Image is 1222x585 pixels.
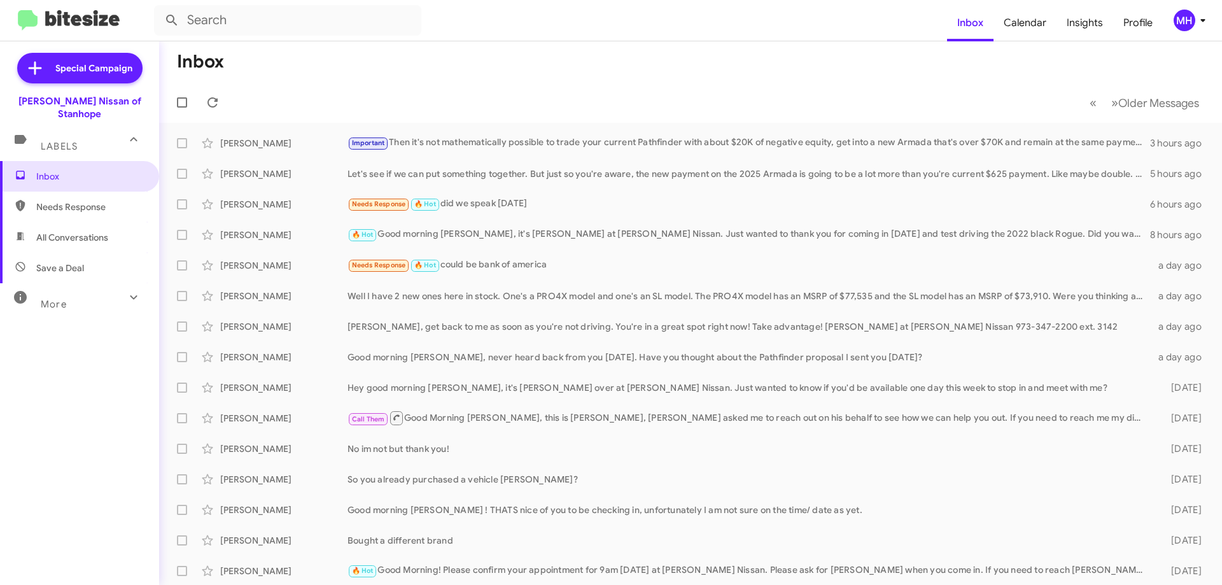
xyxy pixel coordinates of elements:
[1111,95,1118,111] span: »
[348,167,1150,180] div: Let's see if we can put something together. But just so you're aware, the new payment on the 2025...
[348,381,1151,394] div: Hey good morning [PERSON_NAME], it's [PERSON_NAME] over at [PERSON_NAME] Nissan. Just wanted to k...
[348,290,1151,302] div: Well I have 2 new ones here in stock. One's a PRO4X model and one's an SL model. The PRO4X model ...
[220,167,348,180] div: [PERSON_NAME]
[36,231,108,244] span: All Conversations
[220,473,348,486] div: [PERSON_NAME]
[1151,351,1212,363] div: a day ago
[1151,473,1212,486] div: [DATE]
[220,442,348,455] div: [PERSON_NAME]
[1057,4,1113,41] a: Insights
[36,170,144,183] span: Inbox
[1151,290,1212,302] div: a day ago
[1151,381,1212,394] div: [DATE]
[1151,504,1212,516] div: [DATE]
[36,201,144,213] span: Needs Response
[348,258,1151,272] div: could be bank of america
[220,534,348,547] div: [PERSON_NAME]
[220,137,348,150] div: [PERSON_NAME]
[177,52,224,72] h1: Inbox
[220,381,348,394] div: [PERSON_NAME]
[348,504,1151,516] div: Good morning [PERSON_NAME] ! THATS nice of you to be checking in, unfortunately I am not sure on ...
[220,259,348,272] div: [PERSON_NAME]
[220,229,348,241] div: [PERSON_NAME]
[1150,198,1212,211] div: 6 hours ago
[1150,137,1212,150] div: 3 hours ago
[220,504,348,516] div: [PERSON_NAME]
[220,412,348,425] div: [PERSON_NAME]
[1104,90,1207,116] button: Next
[352,261,406,269] span: Needs Response
[348,473,1151,486] div: So you already purchased a vehicle [PERSON_NAME]?
[1150,167,1212,180] div: 5 hours ago
[348,197,1150,211] div: did we speak [DATE]
[1118,96,1199,110] span: Older Messages
[36,262,84,274] span: Save a Deal
[414,261,436,269] span: 🔥 Hot
[947,4,994,41] a: Inbox
[414,200,436,208] span: 🔥 Hot
[41,141,78,152] span: Labels
[220,565,348,577] div: [PERSON_NAME]
[348,442,1151,455] div: No im not but thank you!
[1090,95,1097,111] span: «
[352,415,385,423] span: Call Them
[41,299,67,310] span: More
[348,563,1151,578] div: Good Morning! Please confirm your appointment for 9am [DATE] at [PERSON_NAME] Nissan. Please ask ...
[1163,10,1208,31] button: MH
[1150,229,1212,241] div: 8 hours ago
[1151,442,1212,455] div: [DATE]
[348,351,1151,363] div: Good morning [PERSON_NAME], never heard back from you [DATE]. Have you thought about the Pathfind...
[352,200,406,208] span: Needs Response
[994,4,1057,41] a: Calendar
[1083,90,1207,116] nav: Page navigation example
[348,534,1151,547] div: Bought a different brand
[1082,90,1104,116] button: Previous
[220,320,348,333] div: [PERSON_NAME]
[348,227,1150,242] div: Good morning [PERSON_NAME], it's [PERSON_NAME] at [PERSON_NAME] Nissan. Just wanted to thank you ...
[154,5,421,36] input: Search
[220,351,348,363] div: [PERSON_NAME]
[220,198,348,211] div: [PERSON_NAME]
[55,62,132,74] span: Special Campaign
[348,320,1151,333] div: [PERSON_NAME], get back to me as soon as you're not driving. You're in a great spot right now! Ta...
[17,53,143,83] a: Special Campaign
[1113,4,1163,41] a: Profile
[348,410,1151,426] div: Good Morning [PERSON_NAME], this is [PERSON_NAME], [PERSON_NAME] asked me to reach out on his beh...
[352,139,385,147] span: Important
[1151,320,1212,333] div: a day ago
[352,567,374,575] span: 🔥 Hot
[1151,534,1212,547] div: [DATE]
[1151,565,1212,577] div: [DATE]
[220,290,348,302] div: [PERSON_NAME]
[1174,10,1195,31] div: MH
[1151,412,1212,425] div: [DATE]
[1151,259,1212,272] div: a day ago
[352,230,374,239] span: 🔥 Hot
[348,136,1150,150] div: Then it's not mathematically possible to trade your current Pathfinder with about $20K of negativ...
